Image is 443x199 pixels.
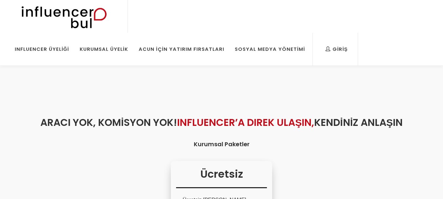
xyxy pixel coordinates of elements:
a: Acun İçin Yatırım Fırsatları [134,33,229,66]
a: Influencer Üyeliği [10,33,74,66]
div: Kurumsal Üyelik [80,46,128,53]
div: Acun İçin Yatırım Fırsatları [139,46,224,53]
div: Influencer Üyeliği [15,46,69,53]
span: INFLUENCER’A DIREK ULAŞIN, [177,115,314,129]
div: Giriş [325,46,348,53]
div: Sosyal Medya Yönetimi [235,46,305,53]
h2: ARACI YOK, KOMİSYON YOK! KENDİNİZ ANLAŞIN [39,115,405,130]
a: Sosyal Medya Yönetimi [230,33,310,66]
h4: Kurumsal Paketler [39,140,405,149]
h3: Ücretsiz [176,166,267,188]
a: Kurumsal Üyelik [75,33,133,66]
a: Giriş [320,33,352,66]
